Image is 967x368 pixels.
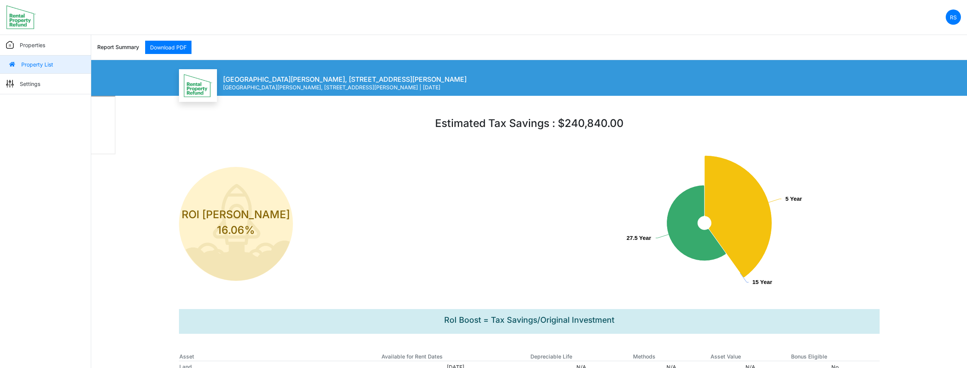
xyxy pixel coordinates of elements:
path: 27.5 Year, y: 59.86, z: 180. Depreciation. [666,185,726,261]
th: Depreciable Life [530,352,633,361]
img: sidemenu_properties.png [6,41,14,49]
p: Settings [20,80,40,88]
h4: RoI Boost = Tax Savings/Original Investment [444,315,614,325]
text: 5 Year [785,195,802,202]
th: Asset [179,352,381,361]
svg: Interactive chart [529,148,880,300]
a: RS [946,10,961,25]
text: 15 Year [752,279,772,285]
path: 15 Year, y: 0, z: 630. Depreciation. [708,228,740,273]
th: Methods [633,352,711,361]
img: spp logo [6,5,36,29]
img: RPR-green-logo_1845x1500.png [184,74,212,97]
h2: Estimated Tax Savings : $240,840.00 [435,117,624,130]
th: Available for Rent Dates [381,352,530,361]
th: Bonus Eligible [791,352,880,361]
th: Asset Value [710,352,791,361]
p: [GEOGRAPHIC_DATA][PERSON_NAME], [STREET_ADDRESS][PERSON_NAME] | [DATE] [223,83,467,91]
text: 27.5 Year [627,235,651,241]
h3: 16.06% [182,224,290,237]
h4: ROI [PERSON_NAME] [182,208,290,221]
div: Chart. Highcharts interactive chart. [529,148,880,300]
path: 5 Year, y: 40.14, z: 790. Depreciation. [704,155,772,278]
p: Properties [20,41,45,49]
p: RS [950,13,957,21]
img: sidemenu_settings.png [6,80,14,87]
h6: Report Summary [97,44,139,51]
h5: [GEOGRAPHIC_DATA][PERSON_NAME], [STREET_ADDRESS][PERSON_NAME] [223,75,467,83]
a: Download PDF [145,41,192,54]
